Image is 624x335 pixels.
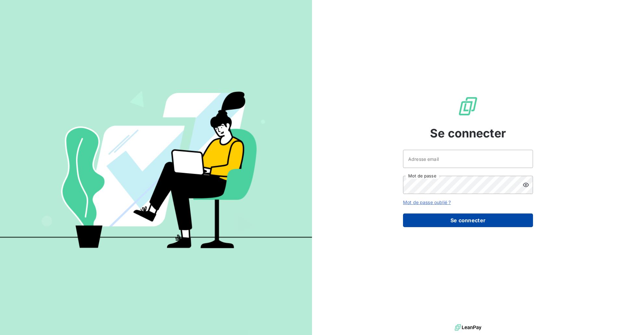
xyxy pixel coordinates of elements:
span: Se connecter [430,124,506,142]
button: Se connecter [403,213,533,227]
img: logo [455,323,481,332]
img: Logo LeanPay [458,96,478,117]
input: placeholder [403,150,533,168]
a: Mot de passe oublié ? [403,200,451,205]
